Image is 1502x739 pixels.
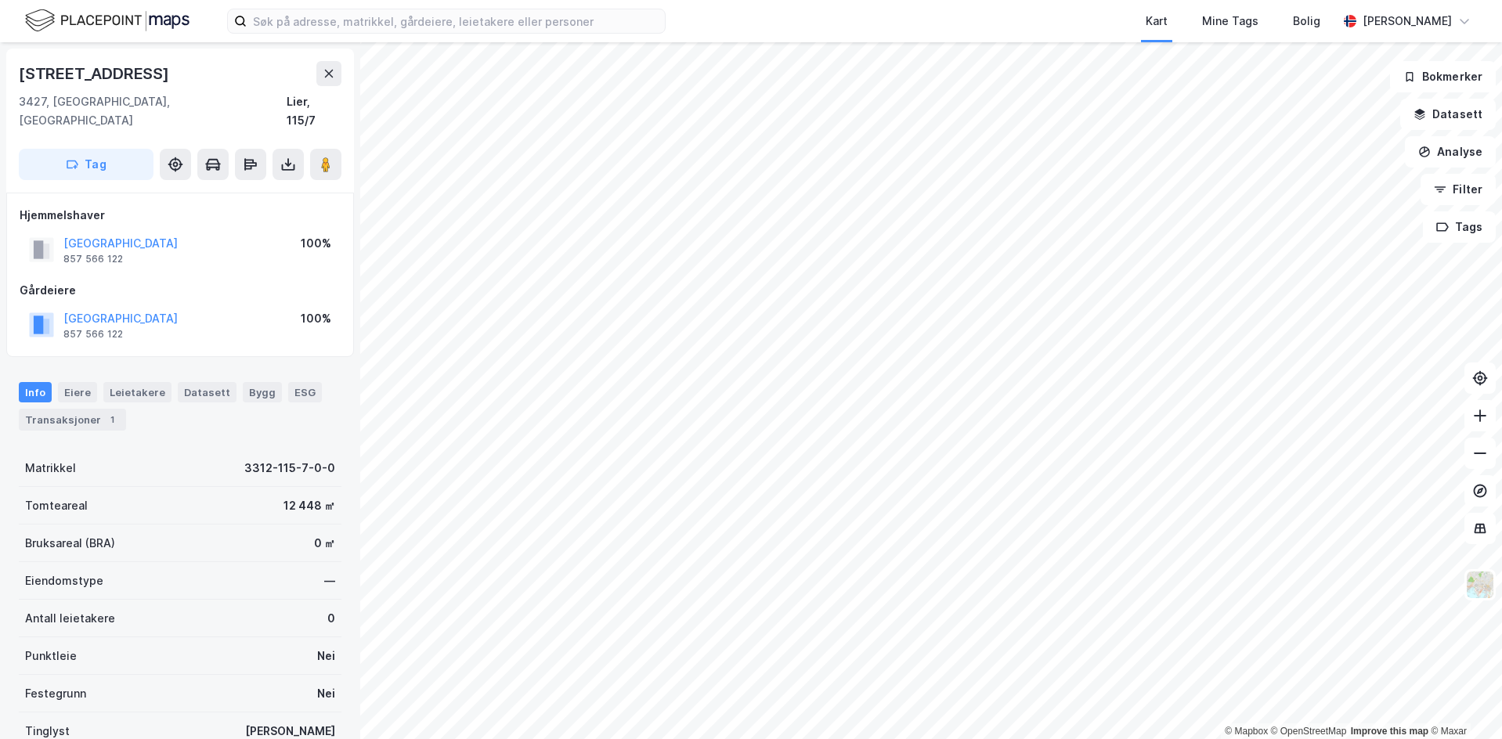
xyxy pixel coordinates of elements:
div: 100% [301,234,331,253]
div: Nei [317,647,335,665]
div: Bolig [1293,12,1320,31]
a: Mapbox [1225,726,1268,737]
div: Eiendomstype [25,571,103,590]
div: [PERSON_NAME] [1363,12,1452,31]
div: Festegrunn [25,684,86,703]
div: 1 [104,412,120,427]
div: Transaksjoner [19,409,126,431]
div: Kart [1146,12,1168,31]
div: 12 448 ㎡ [283,496,335,515]
div: Tomteareal [25,496,88,515]
button: Analyse [1405,136,1496,168]
div: 100% [301,309,331,328]
div: Hjemmelshaver [20,206,341,225]
div: Nei [317,684,335,703]
button: Tag [19,149,153,180]
div: Gårdeiere [20,281,341,300]
img: Z [1465,570,1495,600]
div: 0 ㎡ [314,534,335,553]
div: — [324,571,335,590]
div: Lier, 115/7 [287,92,341,130]
div: 0 [327,609,335,628]
button: Datasett [1400,99,1496,130]
div: Bygg [243,382,282,402]
div: Leietakere [103,382,172,402]
div: Eiere [58,382,97,402]
div: 857 566 122 [63,328,123,341]
div: [STREET_ADDRESS] [19,61,172,86]
div: Mine Tags [1202,12,1258,31]
div: Datasett [178,382,236,402]
div: Punktleie [25,647,77,665]
a: OpenStreetMap [1271,726,1347,737]
div: Antall leietakere [25,609,115,628]
button: Bokmerker [1390,61,1496,92]
div: ESG [288,382,322,402]
div: 3312-115-7-0-0 [244,459,335,478]
input: Søk på adresse, matrikkel, gårdeiere, leietakere eller personer [247,9,665,33]
button: Tags [1423,211,1496,243]
div: Info [19,382,52,402]
div: Matrikkel [25,459,76,478]
div: Bruksareal (BRA) [25,534,115,553]
iframe: Chat Widget [1424,664,1502,739]
img: logo.f888ab2527a4732fd821a326f86c7f29.svg [25,7,190,34]
a: Improve this map [1351,726,1428,737]
div: 857 566 122 [63,253,123,265]
button: Filter [1421,174,1496,205]
div: 3427, [GEOGRAPHIC_DATA], [GEOGRAPHIC_DATA] [19,92,287,130]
